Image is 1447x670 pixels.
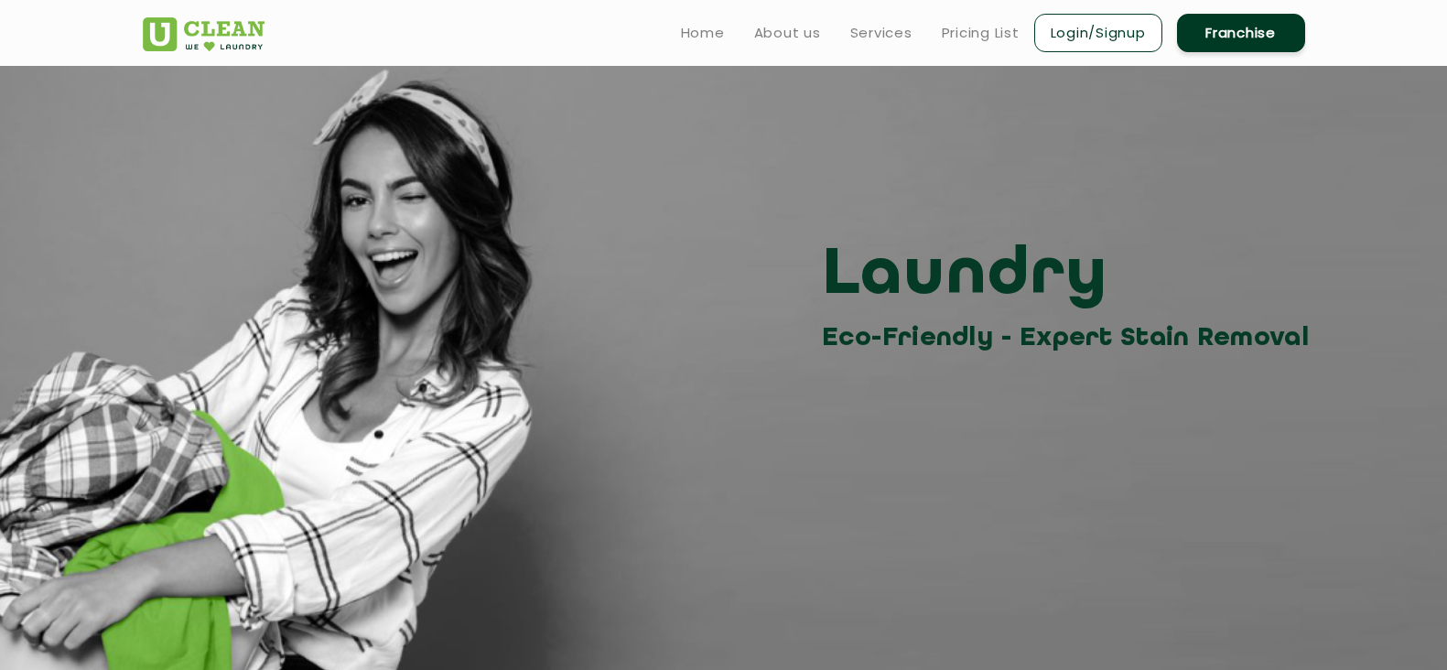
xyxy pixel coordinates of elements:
[681,22,725,44] a: Home
[754,22,821,44] a: About us
[942,22,1020,44] a: Pricing List
[1034,14,1162,52] a: Login/Signup
[822,318,1319,359] h3: Eco-Friendly - Expert Stain Removal
[1177,14,1305,52] a: Franchise
[822,235,1319,318] h3: Laundry
[143,17,265,51] img: UClean Laundry and Dry Cleaning
[850,22,912,44] a: Services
